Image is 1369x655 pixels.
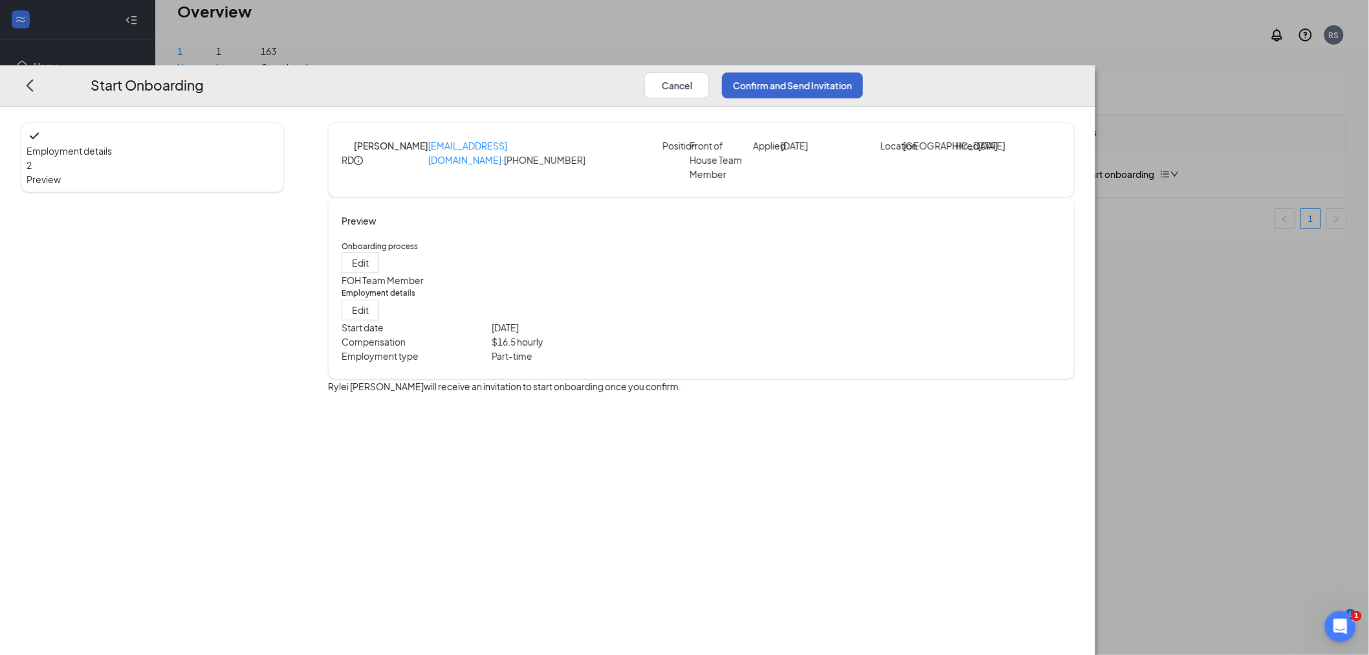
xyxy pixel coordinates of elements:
[27,172,278,186] span: Preview
[328,379,1075,394] p: Rylei [PERSON_NAME] will receive an invitation to start onboarding once you confirm.
[1352,611,1362,621] span: 1
[354,139,428,153] h4: [PERSON_NAME]
[1325,611,1356,642] iframe: Intercom live chat
[428,139,663,168] p: · [PHONE_NUMBER]
[352,256,369,270] span: Edit
[342,214,1061,228] h4: Preview
[27,128,42,144] svg: Checkmark
[956,139,978,153] p: Hired
[781,139,835,153] p: [DATE]
[342,252,379,273] button: Edit
[903,139,948,153] p: [GEOGRAPHIC_DATA]
[342,153,354,167] div: RD
[492,320,701,335] p: [DATE]
[663,139,690,153] p: Position
[690,139,744,181] p: Front of House Team Member
[753,139,780,153] p: Applied
[492,349,701,363] p: Part-time
[352,303,369,317] span: Edit
[644,72,709,98] button: Cancel
[27,159,32,171] span: 2
[722,72,863,98] button: Confirm and Send Invitation
[27,144,278,158] span: Employment details
[492,335,701,349] p: $ 16.5 hourly
[978,139,1024,153] p: [DATE]
[342,287,1061,299] h5: Employment details
[342,300,379,320] button: Edit
[342,274,424,286] span: FOH Team Member
[342,320,492,335] p: Start date
[342,241,1061,252] h5: Onboarding process
[881,139,903,153] p: Location
[91,74,204,96] h3: Start Onboarding
[342,335,492,349] p: Compensation
[428,140,507,166] a: [EMAIL_ADDRESS][DOMAIN_NAME]
[354,156,363,165] span: info-circle
[342,349,492,363] p: Employment type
